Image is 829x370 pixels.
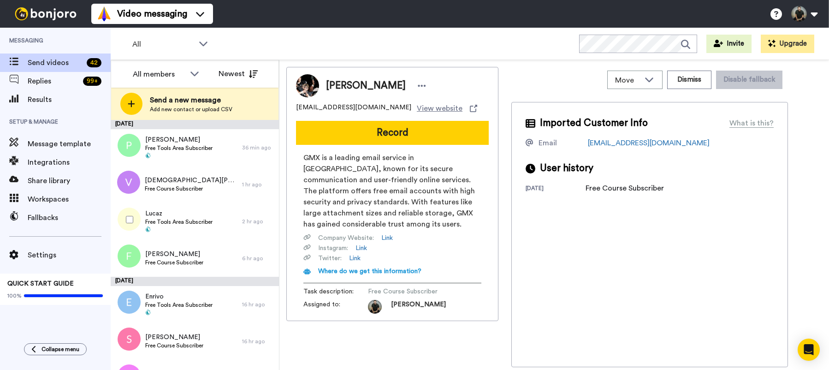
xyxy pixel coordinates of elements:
span: Free Tools Area Subscriber [145,301,213,309]
img: bj-logo-header-white.svg [11,7,80,20]
span: Instagram : [318,244,348,253]
span: [PERSON_NAME] [326,79,406,93]
span: Send videos [28,57,83,68]
span: Free Course Subscriber [145,185,237,192]
span: Company Website : [318,233,374,243]
a: View website [417,103,477,114]
div: Open Intercom Messenger [798,339,820,361]
span: Free Course Subscriber [145,342,203,349]
div: 16 hr ago [242,338,274,345]
span: Fallbacks [28,212,111,223]
span: [DEMOGRAPHIC_DATA][PERSON_NAME] [145,176,237,185]
div: 42 [87,58,101,67]
button: Newest [212,65,265,83]
span: Integrations [28,157,111,168]
span: QUICK START GUIDE [7,280,74,287]
a: Link [355,244,367,253]
span: Free Tools Area Subscriber [145,218,213,226]
img: p.png [118,134,141,157]
a: Link [349,254,361,263]
a: [EMAIL_ADDRESS][DOMAIN_NAME] [588,139,710,147]
span: [PERSON_NAME] [391,300,446,314]
span: Enrivo [145,292,213,301]
img: s.png [118,328,141,351]
span: Free Course Subscriber [145,259,203,266]
div: [DATE] [111,277,279,286]
a: Link [381,233,393,243]
span: View website [417,103,462,114]
span: Send a new message [150,95,232,106]
div: 16 hr ago [242,301,274,308]
span: GMX is a leading email service in [GEOGRAPHIC_DATA], known for its secure communication and user-... [303,152,481,230]
span: Add new contact or upload CSV [150,106,232,113]
span: Replies [28,76,79,87]
span: [PERSON_NAME] [145,250,203,259]
img: Image of Mathis [296,74,319,97]
span: Share library [28,175,111,186]
span: Twitter : [318,254,342,263]
span: Where do we get this information? [318,268,421,275]
div: All members [133,69,185,80]
img: dbb43e74-4438-4751-bed8-fc882dc9d16e-1616669848.jpg [368,300,382,314]
span: Move [615,75,640,86]
span: [EMAIL_ADDRESS][DOMAIN_NAME] [296,103,411,114]
div: 99 + [83,77,101,86]
span: Message template [28,138,111,149]
div: Email [539,137,557,149]
button: Record [296,121,489,145]
span: Free Tools Area Subscriber [145,144,213,152]
img: f.png [118,245,141,268]
span: Free Course Subscriber [368,287,456,296]
div: What is this? [729,118,774,129]
button: Collapse menu [24,343,87,355]
span: Results [28,94,111,105]
div: 2 hr ago [242,218,274,225]
div: [DATE] [526,185,586,194]
button: Upgrade [761,35,814,53]
span: Collapse menu [41,346,79,353]
div: Free Course Subscriber [586,183,664,194]
span: All [132,39,194,50]
div: 36 min ago [242,144,274,151]
span: Lucaz [145,209,213,218]
span: Imported Customer Info [540,116,648,130]
span: [PERSON_NAME] [145,135,213,144]
div: 6 hr ago [242,255,274,262]
div: [DATE] [111,120,279,129]
button: Disable fallback [716,71,782,89]
span: [PERSON_NAME] [145,333,203,342]
span: Settings [28,250,111,261]
div: 1 hr ago [242,181,274,188]
span: Workspaces [28,194,111,205]
img: vm-color.svg [97,6,112,21]
span: User history [540,161,593,175]
span: Video messaging [117,7,187,20]
button: Dismiss [667,71,711,89]
span: Assigned to: [303,300,368,314]
img: v.png [117,171,140,194]
button: Invite [706,35,752,53]
span: Task description : [303,287,368,296]
span: 100% [7,292,22,299]
img: e.png [118,291,141,314]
